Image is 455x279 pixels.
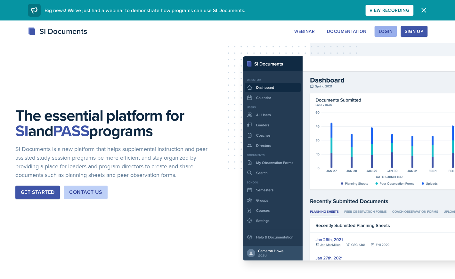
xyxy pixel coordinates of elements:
[401,26,427,37] button: Sign Up
[290,26,319,37] button: Webinar
[69,188,102,196] div: Contact Us
[378,29,393,34] div: Login
[28,26,87,37] div: SI Documents
[21,188,54,196] div: Get Started
[365,5,413,16] button: View Recording
[64,186,108,199] button: Contact Us
[405,29,423,34] div: Sign Up
[327,29,367,34] div: Documentation
[15,186,60,199] button: Get Started
[374,26,397,37] button: Login
[370,8,409,13] div: View Recording
[45,7,245,14] span: Big news! We've just had a webinar to demonstrate how programs can use SI Documents.
[323,26,371,37] button: Documentation
[294,29,314,34] div: Webinar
